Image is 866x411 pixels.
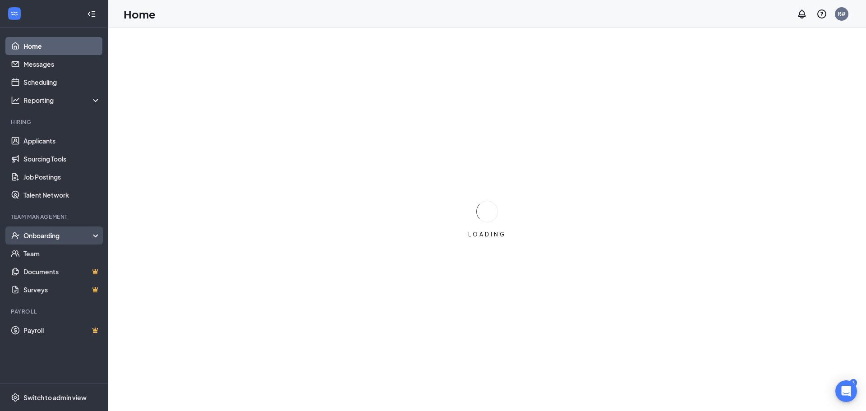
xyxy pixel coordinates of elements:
div: Switch to admin view [23,393,87,402]
a: PayrollCrown [23,321,101,339]
div: Onboarding [23,231,93,240]
svg: UserCheck [11,231,20,240]
div: Reporting [23,96,101,105]
a: Talent Network [23,186,101,204]
div: 3 [850,379,857,387]
svg: Collapse [87,9,96,18]
div: Open Intercom Messenger [835,380,857,402]
h1: Home [124,6,156,22]
svg: WorkstreamLogo [10,9,19,18]
div: Hiring [11,118,99,126]
a: SurveysCrown [23,281,101,299]
a: Scheduling [23,73,101,91]
a: Job Postings [23,168,101,186]
div: R# [838,10,846,18]
svg: Notifications [797,9,807,19]
a: Sourcing Tools [23,150,101,168]
svg: Analysis [11,96,20,105]
a: Home [23,37,101,55]
svg: QuestionInfo [816,9,827,19]
div: Payroll [11,308,99,315]
a: DocumentsCrown [23,263,101,281]
a: Applicants [23,132,101,150]
div: Team Management [11,213,99,221]
a: Messages [23,55,101,73]
div: LOADING [465,231,510,238]
a: Team [23,245,101,263]
svg: Settings [11,393,20,402]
